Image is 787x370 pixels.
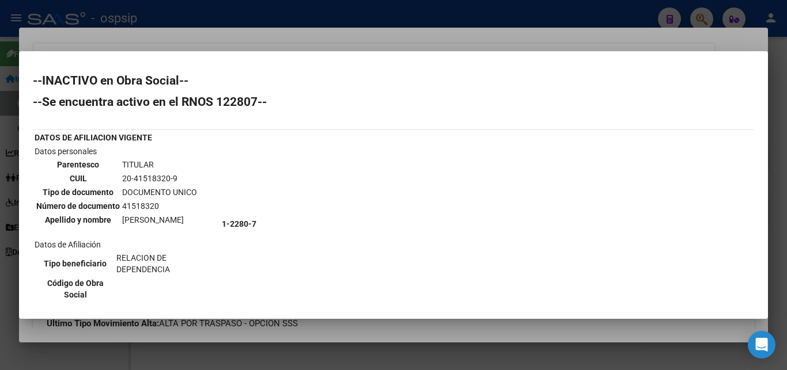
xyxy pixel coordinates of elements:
td: [PERSON_NAME] [122,213,198,226]
th: Número de documento [36,200,120,212]
b: DATOS DE AFILIACION VIGENTE [35,133,152,142]
h2: --INACTIVO en Obra Social-- [33,75,754,86]
b: 1-2280-7 [222,219,256,228]
td: RELACION DE DEPENDENCIA [116,251,218,276]
th: Código de Obra Social [36,277,115,301]
th: Tipo de documento [36,186,120,199]
th: CUIL [36,172,120,185]
td: 20-41518320-9 [122,172,198,185]
th: Apellido y nombre [36,213,120,226]
div: Open Intercom Messenger [748,331,775,358]
td: DOCUMENTO UNICO [122,186,198,199]
th: Tipo beneficiario [36,251,115,276]
th: Parentesco [36,158,120,171]
td: 41518320 [122,200,198,212]
th: Denominación Obra Social [34,304,220,328]
h2: --Se encuentra activo en el RNOS 122807-- [33,96,754,108]
td: Datos personales Datos de Afiliación [34,145,220,303]
td: TITULAR [122,158,198,171]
